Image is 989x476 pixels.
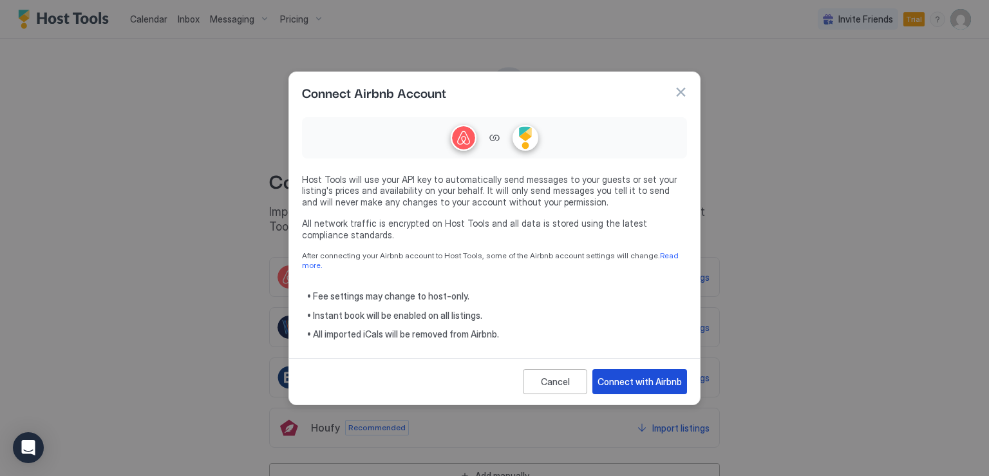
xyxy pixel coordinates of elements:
[523,369,587,394] button: Cancel
[13,432,44,463] div: Open Intercom Messenger
[307,328,687,340] span: • All imported iCals will be removed from Airbnb.
[598,375,682,388] div: Connect with Airbnb
[302,174,687,208] span: Host Tools will use your API key to automatically send messages to your guests or set your listin...
[302,82,446,102] span: Connect Airbnb Account
[302,251,687,270] span: After connecting your Airbnb account to Host Tools, some of the Airbnb account settings will change.
[302,251,681,270] a: Read more.
[592,369,687,394] button: Connect with Airbnb
[307,310,687,321] span: • Instant book will be enabled on all listings.
[541,375,570,388] div: Cancel
[307,290,687,302] span: • Fee settings may change to host-only.
[302,218,687,240] span: All network traffic is encrypted on Host Tools and all data is stored using the latest compliance...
